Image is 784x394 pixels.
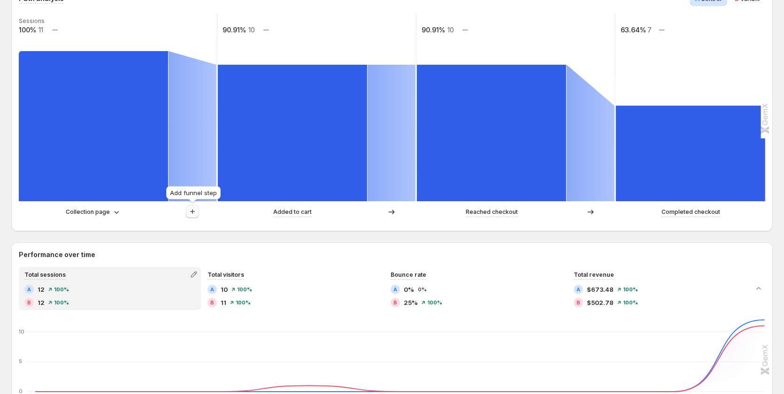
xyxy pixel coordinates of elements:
span: Total revenue [574,271,614,278]
span: $673.48 [587,285,614,294]
h2: B [576,300,580,305]
text: Sessions [19,17,45,24]
span: 100% [623,287,638,292]
span: 100% [237,287,252,292]
h2: A [210,287,214,292]
text: 5 [19,358,22,364]
span: 100% [427,300,442,305]
span: 25% [404,298,418,307]
text: 90.91% [422,26,445,34]
text: 11 [38,26,43,34]
span: 10 [221,285,228,294]
span: $502.78 [587,298,614,307]
h2: B [393,300,397,305]
h2: A [576,287,580,292]
text: 63.64% [621,26,646,34]
h2: B [27,300,31,305]
p: Added to cart [273,207,312,217]
text: 90.91% [223,26,246,34]
h2: Performance over time [19,250,765,259]
text: 10 [248,26,255,34]
span: 100% [623,300,638,305]
span: Total sessions [24,271,66,278]
h2: B [210,300,214,305]
h2: A [393,287,397,292]
span: 12 [38,285,45,294]
span: 12 [38,298,45,307]
span: 100% [54,300,69,305]
span: Total visitors [208,271,244,278]
p: Reached checkout [466,207,518,217]
path: Completed checkout: 7 [616,106,765,201]
span: 100% [54,287,69,292]
span: 0% [418,287,427,292]
button: Collapse chart [752,282,765,295]
p: Completed checkout [661,207,720,217]
text: 10 [447,26,454,34]
span: Bounce rate [391,271,426,278]
text: 7 [647,26,652,34]
span: 0% [404,285,414,294]
path: Added to cart: 10 [218,65,367,201]
h2: A [27,287,31,292]
span: 11 [221,298,226,307]
span: 100% [236,300,251,305]
p: Collection page [66,207,110,217]
text: 100% [19,26,36,34]
text: 10 [19,328,24,335]
path: Reached checkout: 10 [417,65,566,201]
